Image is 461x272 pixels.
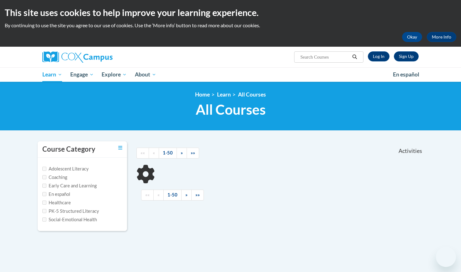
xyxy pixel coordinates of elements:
[42,165,89,172] label: Adolescent Literacy
[42,71,62,78] span: Learn
[42,175,46,179] input: Checkbox for Options
[42,191,70,198] label: En español
[42,209,46,213] input: Checkbox for Options
[153,150,155,155] span: «
[98,67,131,82] a: Explore
[42,144,95,154] h3: Course Category
[42,167,46,171] input: Checkbox for Options
[195,192,200,197] span: »»
[135,71,156,78] span: About
[187,148,199,159] a: End
[38,67,66,82] a: Learn
[145,192,150,197] span: ««
[42,201,46,205] input: Checkbox for Options
[141,190,154,201] a: Begining
[185,192,188,197] span: »
[42,216,97,223] label: Social-Emotional Health
[149,148,159,159] a: Previous
[42,217,46,222] input: Checkbox for Options
[131,67,160,82] a: About
[42,199,71,206] label: Healthcare
[102,71,127,78] span: Explore
[42,182,97,189] label: Early Care and Learning
[368,51,389,61] a: Log In
[140,150,145,155] span: ««
[427,32,456,42] a: More Info
[393,71,419,78] span: En español
[436,247,456,267] iframe: Button to launch messaging window
[42,184,46,188] input: Checkbox for Options
[153,190,164,201] a: Previous
[181,190,192,201] a: Next
[195,91,210,98] a: Home
[159,148,177,159] a: 1-50
[191,190,204,201] a: End
[157,192,160,197] span: «
[217,91,231,98] a: Learn
[350,53,359,61] button: Search
[163,190,182,201] a: 1-50
[136,148,149,159] a: Begining
[70,71,94,78] span: Engage
[33,67,428,82] div: Main menu
[42,192,46,196] input: Checkbox for Options
[66,67,98,82] a: Engage
[177,148,187,159] a: Next
[196,101,266,118] span: All Courses
[238,91,266,98] a: All Courses
[300,53,350,61] input: Search Courses
[402,32,422,42] button: Okay
[42,51,113,63] img: Cox Campus
[118,144,122,151] a: Toggle collapse
[389,68,423,81] a: En español
[5,6,456,19] h2: This site uses cookies to help improve your learning experience.
[5,22,456,29] p: By continuing to use the site you agree to our use of cookies. Use the ‘More info’ button to read...
[191,150,195,155] span: »»
[394,51,419,61] a: Register
[42,174,67,181] label: Coaching
[181,150,183,155] span: »
[42,208,99,215] label: PK-5 Structured Literacy
[399,148,422,154] span: Activities
[42,51,162,63] a: Cox Campus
